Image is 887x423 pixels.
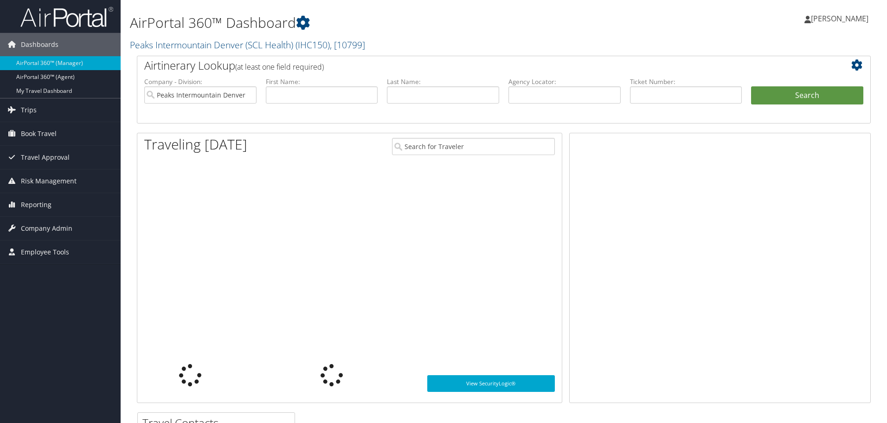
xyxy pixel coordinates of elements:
label: First Name: [266,77,378,86]
span: (at least one field required) [235,62,324,72]
span: Book Travel [21,122,57,145]
span: Employee Tools [21,241,69,264]
span: Risk Management [21,169,77,193]
h1: Traveling [DATE] [144,135,247,154]
span: Trips [21,98,37,122]
span: Travel Approval [21,146,70,169]
input: Search for Traveler [392,138,555,155]
img: airportal-logo.png [20,6,113,28]
label: Ticket Number: [630,77,742,86]
span: , [ 10799 ] [330,39,365,51]
span: Dashboards [21,33,58,56]
a: View SecurityLogic® [427,375,555,392]
span: Company Admin [21,217,72,240]
span: ( IHC150 ) [296,39,330,51]
label: Company - Division: [144,77,257,86]
label: Last Name: [387,77,499,86]
a: Peaks Intermountain Denver (SCL Health) [130,39,365,51]
button: Search [751,86,863,105]
h1: AirPortal 360™ Dashboard [130,13,629,33]
label: Agency Locator: [508,77,621,86]
span: [PERSON_NAME] [811,13,868,24]
a: [PERSON_NAME] [804,5,878,33]
h2: Airtinerary Lookup [144,58,802,73]
span: Reporting [21,193,51,216]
